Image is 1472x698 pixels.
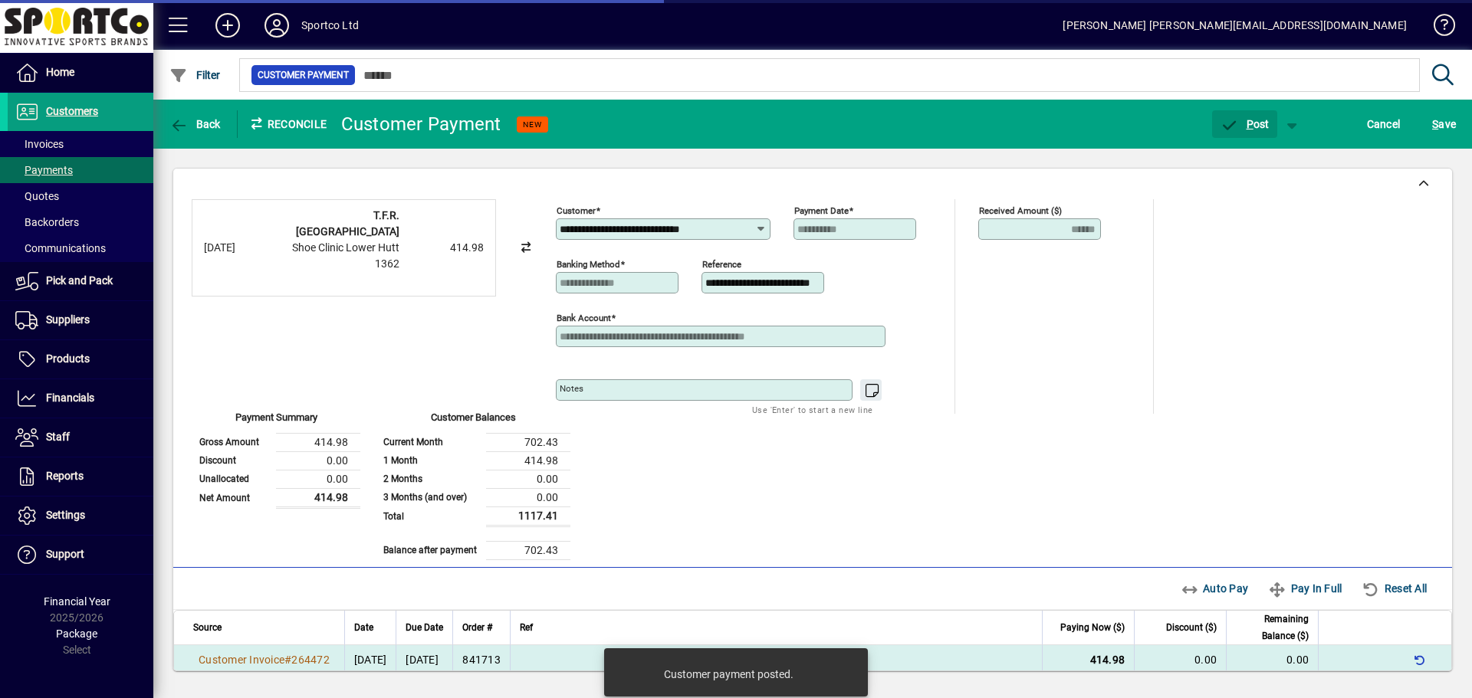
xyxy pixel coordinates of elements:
td: 702.43 [486,541,570,559]
a: Products [8,340,153,378]
span: 264472 [291,654,330,666]
span: Reports [46,470,84,482]
span: Due Date [406,619,443,636]
span: Support [46,548,84,560]
span: NEW [523,120,542,129]
mat-label: Banking method [557,259,620,270]
button: Add [203,11,252,39]
a: Payments [8,157,153,183]
span: 0.00 [1286,654,1309,666]
a: Pick and Pack [8,262,153,300]
span: Pick and Pack [46,274,113,287]
td: 702.43 [486,433,570,451]
span: Products [46,352,90,365]
span: Home [46,66,74,78]
td: 0.00 [486,488,570,506]
mat-label: Received Amount ($) [979,205,1062,216]
button: Auto Pay [1175,575,1255,602]
td: Net Amount [192,488,276,507]
a: Home [8,54,153,92]
a: Backorders [8,209,153,235]
app-page-header-button: Back [153,110,238,138]
span: S [1432,118,1438,130]
div: Customer Balances [376,410,570,433]
span: Suppliers [46,313,90,326]
div: 414.98 [407,240,484,256]
a: Financials [8,379,153,418]
button: Filter [166,61,225,89]
span: Order # [462,619,492,636]
td: 841713 [452,645,510,676]
div: Customer Payment [341,112,501,136]
span: Ref [520,619,533,636]
app-page-summary-card: Customer Balances [376,414,570,560]
div: Reconcile [238,112,330,136]
td: Unallocated [192,470,276,488]
span: Invoices [15,138,64,150]
span: Date [354,619,373,636]
td: 414.98 [486,451,570,470]
div: Customer payment posted. [664,667,793,682]
button: Post [1212,110,1277,138]
td: 1117.41 [486,506,570,526]
button: Cancel [1363,110,1405,138]
a: Quotes [8,183,153,209]
mat-label: Customer [557,205,596,216]
mat-hint: Use 'Enter' to start a new line [752,401,872,418]
span: Remaining Balance ($) [1236,611,1309,644]
div: [PERSON_NAME] [PERSON_NAME][EMAIL_ADDRESS][DOMAIN_NAME] [1063,13,1407,38]
span: Reset All [1362,576,1427,601]
span: Auto Pay [1181,576,1249,601]
button: Pay In Full [1262,575,1348,602]
span: Customer Invoice [199,654,284,666]
td: 0.00 [276,470,360,488]
a: Settings [8,496,153,535]
div: Sportco Ltd [301,13,359,38]
span: Communications [15,242,106,254]
span: Paying Now ($) [1060,619,1125,636]
mat-label: Payment Date [794,205,849,216]
button: Profile [252,11,301,39]
span: Backorders [15,216,79,228]
a: Knowledge Base [1422,3,1453,53]
span: Customers [46,105,98,117]
a: Customer Invoice#264472 [193,651,335,668]
div: Payment Summary [192,410,360,433]
mat-label: Bank Account [557,313,611,323]
td: 3 Months (and over) [376,488,486,506]
div: [DATE] [204,240,265,256]
span: P [1247,118,1253,130]
td: Gross Amount [192,433,276,451]
td: Balance after payment [376,541,486,559]
td: Discount [192,451,276,470]
td: 0.00 [276,451,360,470]
span: Customer Payment [258,67,349,83]
span: Quotes [15,190,59,202]
span: # [284,654,291,666]
span: 414.98 [1090,654,1125,666]
mat-label: Reference [702,259,741,270]
app-page-summary-card: Payment Summary [192,414,360,509]
span: Back [169,118,221,130]
td: 1 Month [376,451,486,470]
span: Staff [46,431,70,443]
a: Support [8,536,153,574]
td: 414.98 [276,433,360,451]
a: Invoices [8,131,153,157]
button: Save [1428,110,1460,138]
span: [DATE] [354,654,387,666]
span: Discount ($) [1166,619,1217,636]
span: 0.00 [1194,654,1217,666]
button: Reset All [1355,575,1433,602]
span: Source [193,619,222,636]
span: Filter [169,69,221,81]
span: Payments [15,164,73,176]
a: Suppliers [8,301,153,339]
td: 2 Months [376,470,486,488]
a: Staff [8,418,153,457]
a: Communications [8,235,153,261]
span: Settings [46,509,85,521]
td: 414.98 [276,488,360,507]
span: ost [1220,118,1270,130]
mat-label: Notes [560,383,583,394]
